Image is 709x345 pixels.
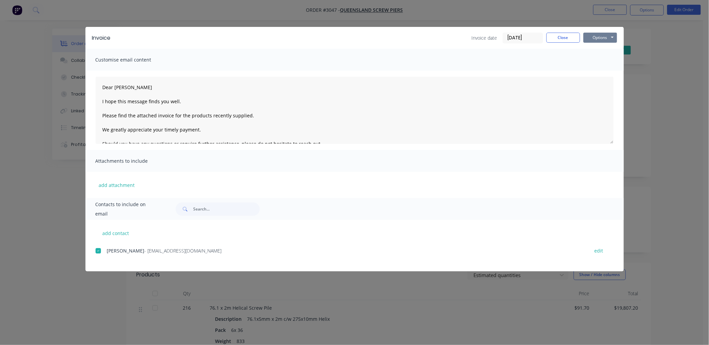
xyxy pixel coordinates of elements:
[591,246,607,255] button: edit
[546,33,580,43] button: Close
[96,228,136,238] button: add contact
[583,33,617,43] button: Options
[96,77,614,144] textarea: Dear [PERSON_NAME] I hope this message finds you well. Please find the attached invoice for the p...
[92,34,111,42] div: Invoice
[96,156,170,166] span: Attachments to include
[96,180,138,190] button: add attachment
[145,247,222,254] span: - [EMAIL_ADDRESS][DOMAIN_NAME]
[472,34,497,41] span: Invoice date
[193,202,260,216] input: Search...
[96,200,159,219] span: Contacts to include on email
[96,55,170,65] span: Customise email content
[107,247,145,254] span: [PERSON_NAME]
